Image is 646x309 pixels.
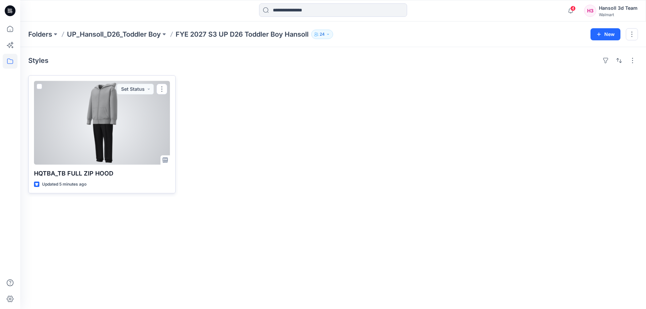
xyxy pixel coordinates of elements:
[599,12,638,17] div: Walmart
[599,4,638,12] div: Hansoll 3d Team
[67,30,161,39] a: UP_Hansoll_D26_Toddler Boy
[34,169,170,178] p: HQTBA_TB FULL ZIP HOOD
[28,56,48,65] h4: Styles
[590,28,620,40] button: New
[28,30,52,39] a: Folders
[34,81,170,165] a: HQTBA_TB FULL ZIP HOOD
[584,5,596,17] div: H3
[176,30,309,39] p: FYE 2027 S3 UP D26 Toddler Boy Hansoll
[42,181,86,188] p: Updated 5 minutes ago
[311,30,333,39] button: 24
[320,31,325,38] p: 24
[570,6,576,11] span: 4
